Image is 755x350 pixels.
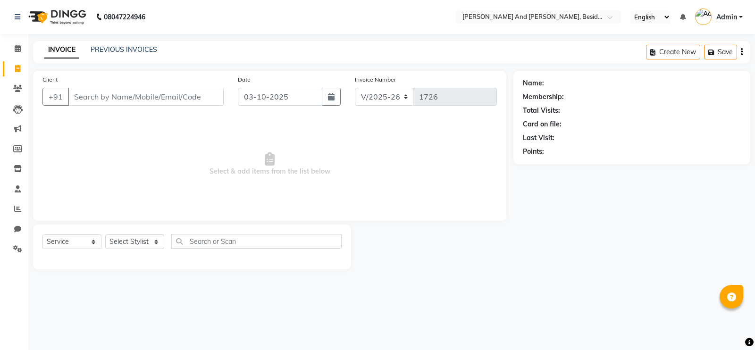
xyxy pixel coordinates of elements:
label: Invoice Number [355,75,396,84]
div: Card on file: [523,119,562,129]
a: INVOICE [44,42,79,58]
img: Admin [695,8,712,25]
a: PREVIOUS INVOICES [91,45,157,54]
img: logo [24,4,89,30]
span: Admin [716,12,737,22]
div: Total Visits: [523,106,560,116]
div: Name: [523,78,544,88]
input: Search by Name/Mobile/Email/Code [68,88,224,106]
button: Create New [646,45,700,59]
div: Last Visit: [523,133,554,143]
div: Membership: [523,92,564,102]
label: Client [42,75,58,84]
span: Select & add items from the list below [42,117,497,211]
div: Points: [523,147,544,157]
label: Date [238,75,251,84]
input: Search or Scan [171,234,342,249]
button: +91 [42,88,69,106]
button: Save [704,45,737,59]
b: 08047224946 [104,4,145,30]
